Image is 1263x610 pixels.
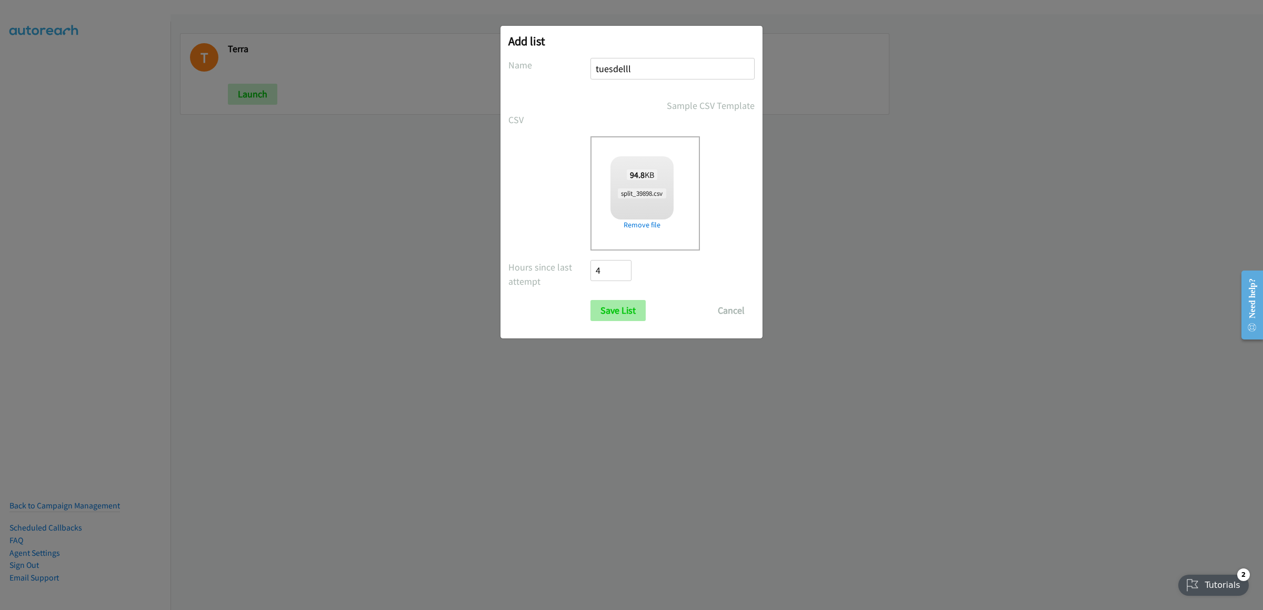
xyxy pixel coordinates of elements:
h2: Add list [508,34,755,48]
span: KB [627,169,658,180]
label: Hours since last attempt [508,260,590,288]
span: split_39898.csv [618,188,666,198]
label: CSV [508,113,590,127]
a: Sample CSV Template [667,98,755,113]
iframe: Checklist [1172,564,1255,602]
input: Save List [590,300,646,321]
label: Name [508,58,590,72]
iframe: Resource Center [1233,262,1263,348]
a: Remove file [610,219,674,231]
strong: 94.8 [630,169,645,180]
button: Cancel [708,300,755,321]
